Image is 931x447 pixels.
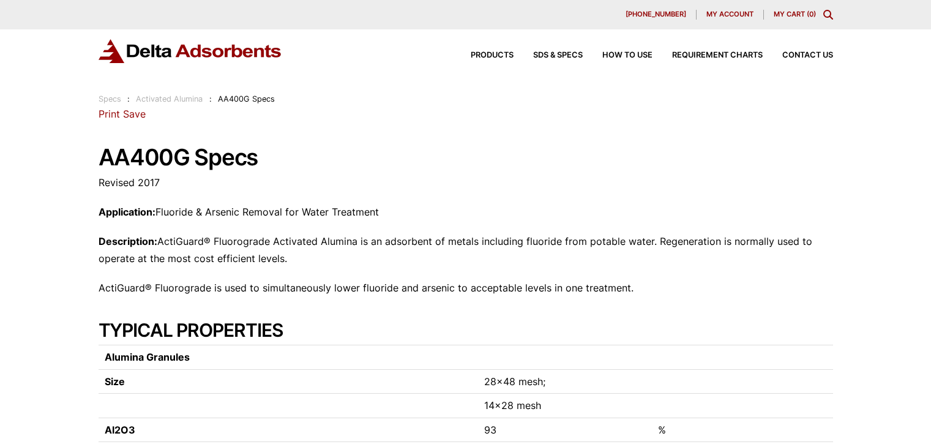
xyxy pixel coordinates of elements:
h1: AA400G Specs [99,145,833,170]
div: Toggle Modal Content [823,10,833,20]
td: % [652,418,833,441]
span: SDS & SPECS [533,51,583,59]
a: My account [697,10,764,20]
h2: TYPICAL PROPERTIES [99,319,833,341]
span: : [209,94,212,103]
a: Requirement Charts [652,51,763,59]
a: Activated Alumina [136,94,203,103]
span: 0 [809,10,813,18]
span: Products [471,51,514,59]
td: 93 [478,418,652,441]
a: [PHONE_NUMBER] [616,10,697,20]
a: Products [451,51,514,59]
strong: Application: [99,206,155,218]
a: Print [99,108,120,120]
strong: Description: [99,235,157,247]
span: [PHONE_NUMBER] [626,11,686,18]
p: Revised 2017 [99,175,833,191]
td: 28×48 mesh; [478,369,652,393]
img: Delta Adsorbents [99,39,282,63]
a: How to Use [583,51,652,59]
a: My Cart (0) [774,10,816,18]
p: ActiGuard® Fluorograde is used to simultaneously lower fluoride and arsenic to acceptable levels ... [99,280,833,296]
span: : [127,94,130,103]
a: SDS & SPECS [514,51,583,59]
a: Contact Us [763,51,833,59]
span: AA400G Specs [218,94,275,103]
a: Specs [99,94,121,103]
strong: Al2O3 [105,424,135,436]
strong: Alumina Granules [105,351,190,363]
span: Contact Us [782,51,833,59]
p: Fluoride & Arsenic Removal for Water Treatment [99,204,833,220]
strong: Size [105,375,125,388]
td: 14×28 mesh [478,394,652,418]
span: How to Use [602,51,652,59]
p: ActiGuard® Fluorograde Activated Alumina is an adsorbent of metals including fluoride from potabl... [99,233,833,266]
span: Requirement Charts [672,51,763,59]
a: Save [123,108,146,120]
span: My account [706,11,753,18]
